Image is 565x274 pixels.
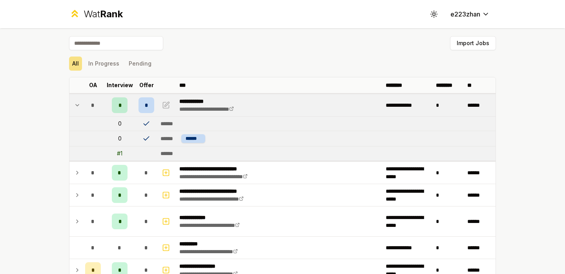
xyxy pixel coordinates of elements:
[107,81,133,89] p: Interview
[117,150,122,157] div: # 1
[450,36,496,50] button: Import Jobs
[69,8,123,20] a: WatRank
[126,57,155,71] button: Pending
[450,9,480,19] span: e223zhan
[89,81,97,89] p: OA
[84,8,123,20] div: Wat
[85,57,122,71] button: In Progress
[69,57,82,71] button: All
[104,131,135,146] td: 0
[139,81,154,89] p: Offer
[100,8,123,20] span: Rank
[444,7,496,21] button: e223zhan
[104,117,135,131] td: 0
